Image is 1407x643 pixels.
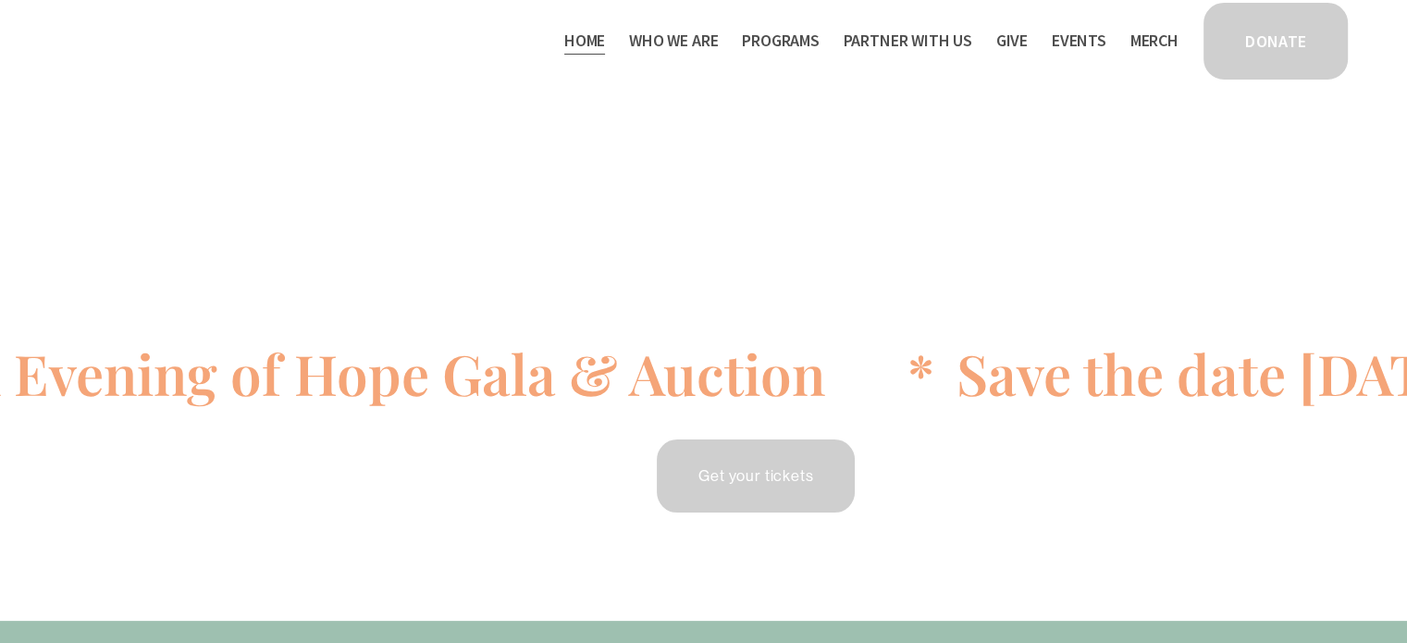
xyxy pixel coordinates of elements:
[742,26,820,56] a: folder dropdown
[1130,26,1179,56] a: Merch
[1052,26,1106,56] a: Events
[629,28,718,55] span: Who We Are
[844,28,972,55] span: Partner With Us
[564,26,605,56] a: Home
[742,28,820,55] span: Programs
[996,26,1028,56] a: Give
[654,437,858,515] a: Get your tickets
[629,26,718,56] a: folder dropdown
[844,26,972,56] a: folder dropdown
